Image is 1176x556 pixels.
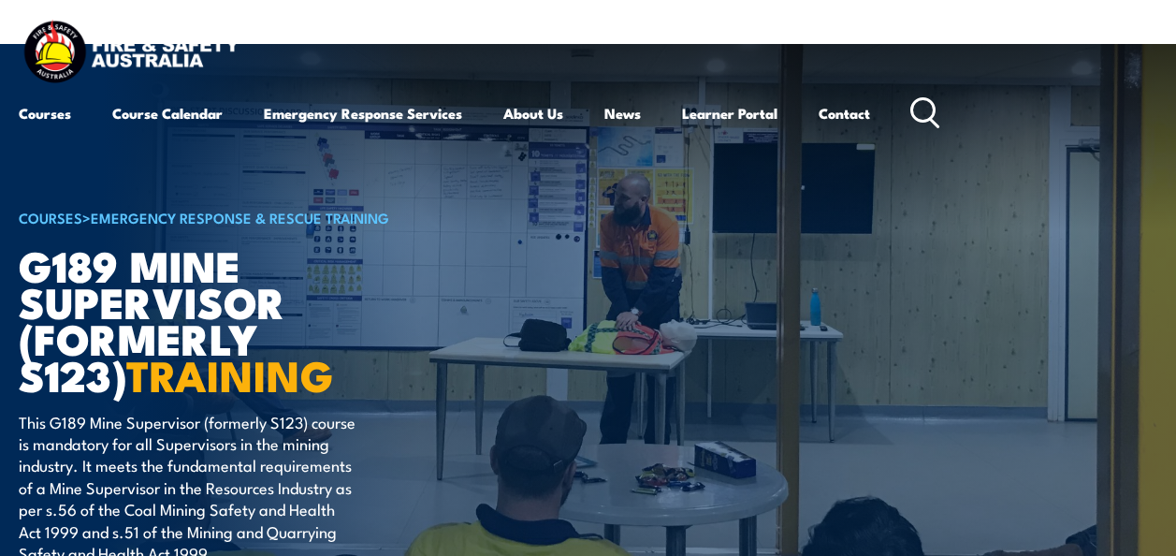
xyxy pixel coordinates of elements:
a: News [604,91,641,136]
a: Emergency Response & Rescue Training [91,207,389,227]
h6: > [19,206,481,228]
a: About Us [503,91,563,136]
a: Learner Portal [682,91,777,136]
a: Courses [19,91,71,136]
a: Contact [819,91,870,136]
a: COURSES [19,207,82,227]
a: Course Calendar [112,91,223,136]
a: Emergency Response Services [264,91,462,136]
strong: TRAINING [126,342,334,406]
h1: G189 Mine Supervisor (formerly S123) [19,246,481,393]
